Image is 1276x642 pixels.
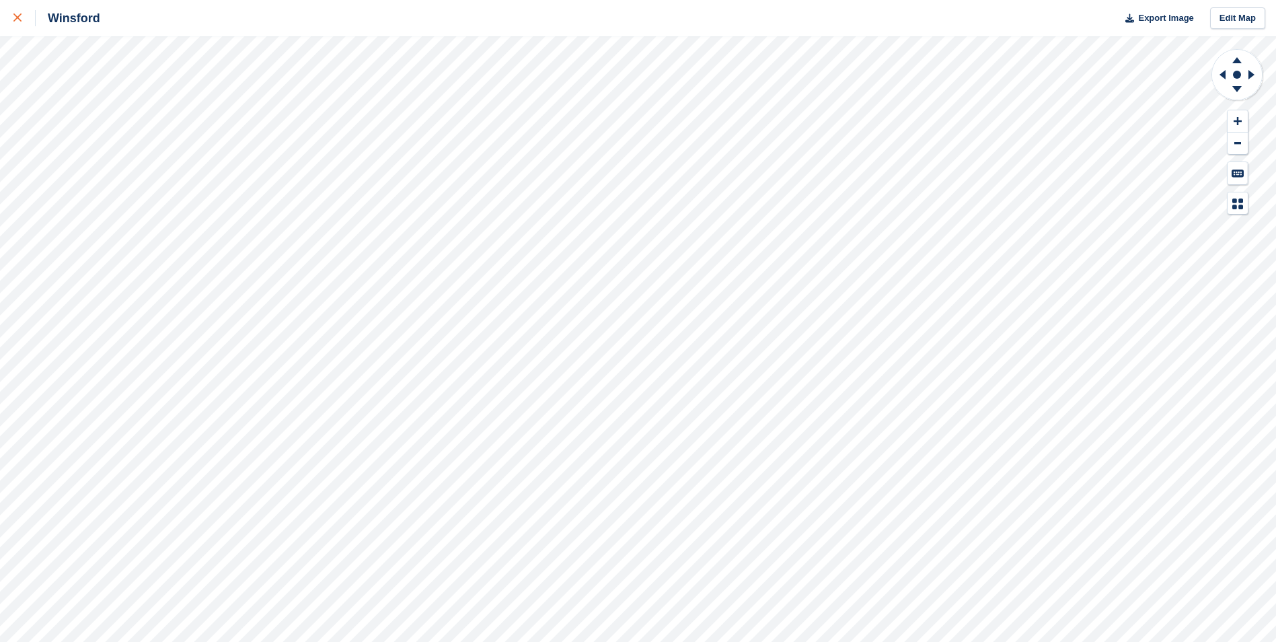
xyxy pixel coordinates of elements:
a: Edit Map [1210,7,1265,30]
button: Zoom In [1228,110,1248,133]
button: Zoom Out [1228,133,1248,155]
button: Map Legend [1228,192,1248,215]
button: Keyboard Shortcuts [1228,162,1248,184]
span: Export Image [1138,11,1193,25]
button: Export Image [1117,7,1194,30]
div: Winsford [36,10,100,26]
